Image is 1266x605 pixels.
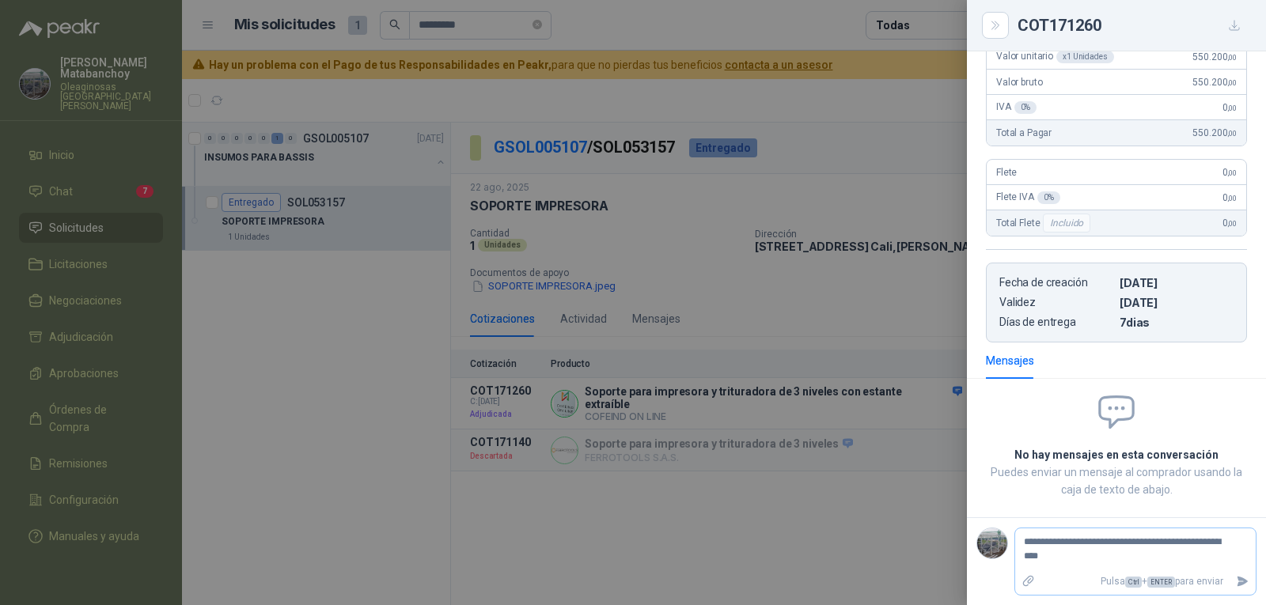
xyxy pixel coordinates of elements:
[1037,191,1060,204] div: 0 %
[1227,168,1237,177] span: ,00
[999,316,1113,329] p: Días de entrega
[1018,13,1247,38] div: COT171260
[1015,568,1042,596] label: Adjuntar archivos
[1042,568,1230,596] p: Pulsa + para enviar
[1227,104,1237,112] span: ,00
[1120,296,1234,309] p: [DATE]
[977,528,1007,558] img: Company Logo
[996,77,1042,88] span: Valor bruto
[986,352,1034,369] div: Mensajes
[1120,276,1234,289] p: [DATE]
[996,101,1037,114] span: IVA
[1147,577,1175,588] span: ENTER
[986,463,1247,498] p: Puedes enviar un mensaje al comprador usando la caja de texto de abajo.
[986,16,1005,35] button: Close
[1222,192,1237,203] span: 0
[1192,127,1237,138] span: 550.200
[1230,568,1256,596] button: Enviar
[999,296,1113,309] p: Validez
[1192,77,1237,88] span: 550.200
[1227,129,1237,138] span: ,00
[1043,214,1090,233] div: Incluido
[1222,167,1237,178] span: 0
[1192,51,1237,62] span: 550.200
[1227,219,1237,228] span: ,00
[996,167,1017,178] span: Flete
[996,51,1114,63] span: Valor unitario
[1120,316,1234,329] p: 7 dias
[1227,53,1237,62] span: ,00
[1222,102,1237,113] span: 0
[1056,51,1114,63] div: x 1 Unidades
[999,276,1113,289] p: Fecha de creación
[1227,194,1237,202] span: ,00
[986,446,1247,463] h2: No hay mensajes en esta conversación
[996,127,1052,138] span: Total a Pagar
[996,191,1060,204] span: Flete IVA
[996,214,1094,233] span: Total Flete
[1014,101,1037,114] div: 0 %
[1222,217,1237,229] span: 0
[1227,78,1237,87] span: ,00
[1125,577,1142,588] span: Ctrl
